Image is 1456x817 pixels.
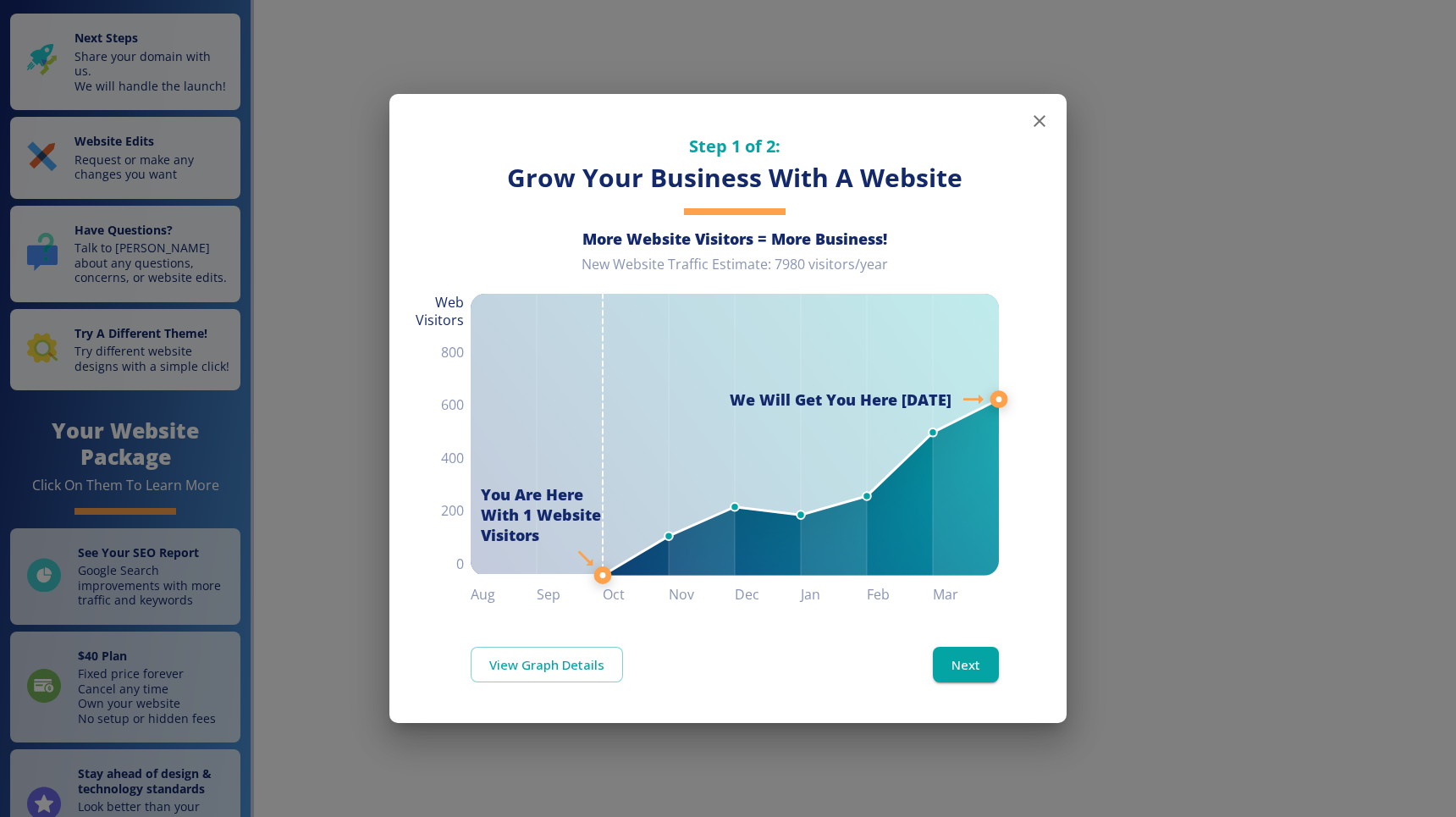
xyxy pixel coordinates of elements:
[471,256,999,287] div: New Website Traffic Estimate: 7980 visitors/year
[735,582,801,606] h6: Dec
[801,582,867,606] h6: Jan
[471,161,999,196] h3: Grow Your Business With A Website
[537,582,603,606] h6: Sep
[933,582,999,606] h6: Mar
[471,647,623,682] a: View Graph Details
[933,647,999,682] button: Next
[603,582,669,606] h6: Oct
[471,135,999,157] h5: Step 1 of 2:
[471,229,999,249] h6: More Website Visitors = More Business!
[471,582,537,606] h6: Aug
[867,582,933,606] h6: Feb
[669,582,735,606] h6: Nov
